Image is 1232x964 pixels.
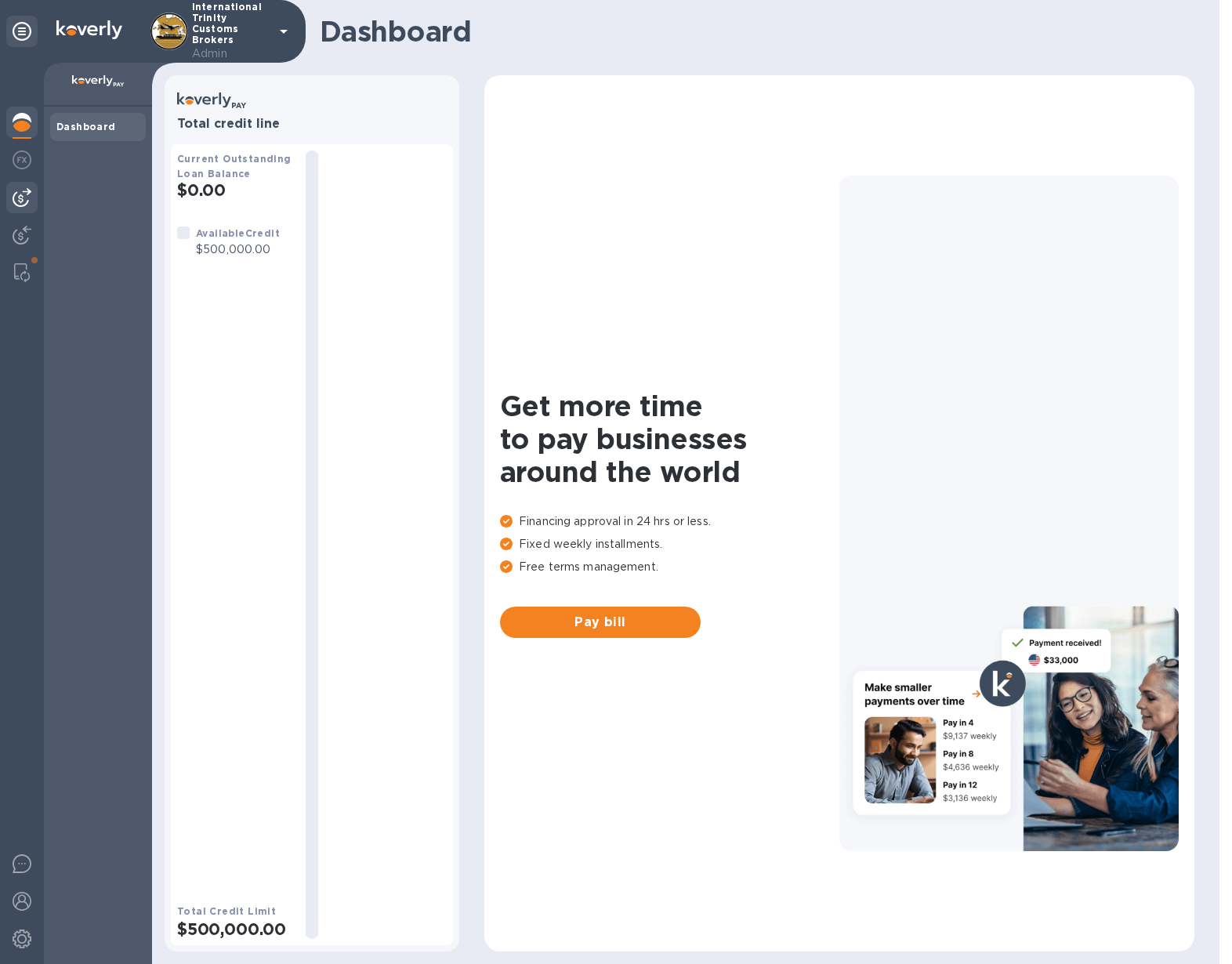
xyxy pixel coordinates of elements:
[500,536,839,553] p: Fixed weekly installments.
[500,390,839,488] h1: Get more time to pay businesses around the world
[192,45,270,62] p: Admin
[177,153,292,179] b: Current Outstanding Loan Balance
[6,16,38,47] div: Unpin categories
[196,227,280,239] b: Available Credit
[13,150,31,169] img: Foreign exchange
[320,15,1187,48] h1: Dashboard
[500,559,839,575] p: Free terms management.
[177,919,293,939] h2: $500,000.00
[500,513,839,530] p: Financing approval in 24 hrs or less.
[192,2,270,62] p: International Trinity Customs Brokers
[177,117,447,132] h3: Total credit line
[513,613,688,632] span: Pay bill
[177,905,276,917] b: Total Credit Limit
[56,121,116,132] b: Dashboard
[196,241,280,258] p: $500,000.00
[500,607,701,638] button: Pay bill
[177,180,293,200] h2: $0.00
[56,20,122,39] img: Logo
